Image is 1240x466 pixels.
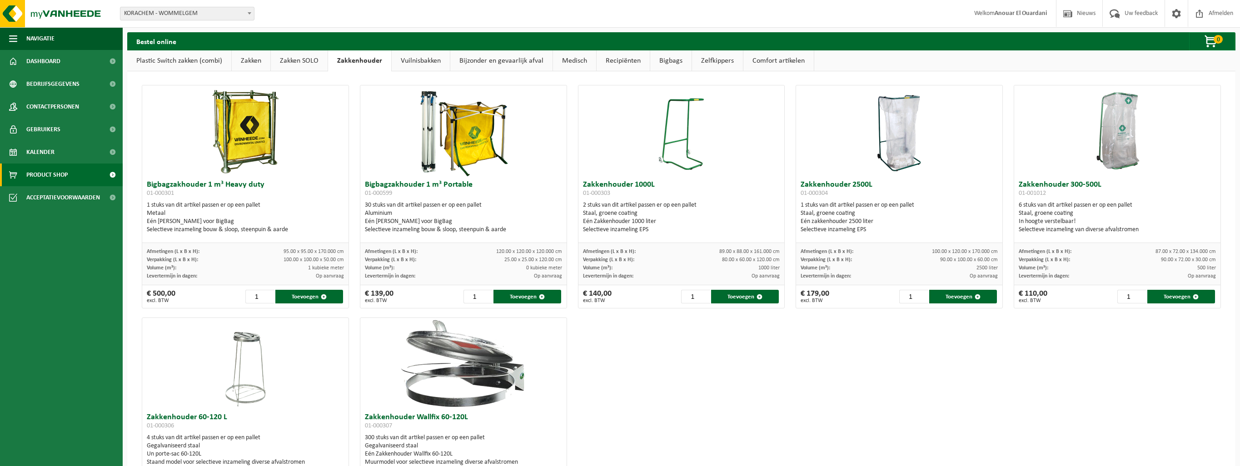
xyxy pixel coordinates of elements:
[1214,35,1223,44] span: 0
[995,10,1047,17] strong: Anouar El Ouardani
[26,141,55,164] span: Kalender
[1147,290,1215,303] button: Toevoegen
[365,257,416,263] span: Verpakking (L x B x H):
[743,50,814,71] a: Comfort artikelen
[1019,249,1071,254] span: Afmetingen (L x B x H):
[275,290,343,303] button: Toevoegen
[1072,85,1163,176] img: 01-001012
[365,201,562,234] div: 30 stuks van dit artikel passen er op een pallet
[147,273,197,279] span: Levertermijn in dagen:
[1188,273,1216,279] span: Op aanvraag
[650,50,692,71] a: Bigbags
[801,190,828,197] span: 01-000304
[496,249,562,254] span: 120.00 x 120.00 x 120.000 cm
[392,50,450,71] a: Vuilnisbakken
[26,95,79,118] span: Contactpersonen
[365,422,392,429] span: 01-000307
[1189,32,1235,50] button: 0
[271,50,328,71] a: Zakken SOLO
[26,27,55,50] span: Navigatie
[147,413,344,431] h3: Zakkenhouder 60-120 L
[365,226,562,234] div: Selectieve inzameling bouw & sloop, steenpuin & aarde
[692,50,743,71] a: Zelfkippers
[801,249,853,254] span: Afmetingen (L x B x H):
[365,298,393,303] span: excl. BTW
[583,257,634,263] span: Verpakking (L x B x H):
[328,50,391,71] a: Zakkenhouder
[801,265,830,271] span: Volume (m³):
[711,290,779,303] button: Toevoegen
[147,450,344,458] div: Un porte-sac 60-120L
[801,257,852,263] span: Verpakking (L x B x H):
[801,201,998,234] div: 1 stuks van dit artikel passen er op een pallet
[493,290,561,303] button: Toevoegen
[583,201,780,234] div: 2 stuks van dit artikel passen er op een pallet
[597,50,650,71] a: Recipiënten
[147,226,344,234] div: Selectieve inzameling bouw & sloop, steenpuin & aarde
[1019,201,1216,234] div: 6 stuks van dit artikel passen er op een pallet
[681,290,710,303] input: 1
[373,318,554,409] img: 01-000307
[365,218,562,226] div: Eén [PERSON_NAME] voor BigBag
[583,226,780,234] div: Selectieve inzameling EPS
[308,265,344,271] span: 1 kubieke meter
[583,265,613,271] span: Volume (m³):
[365,413,562,431] h3: Zakkenhouder Wallfix 60-120L
[365,209,562,218] div: Aluminium
[1197,265,1216,271] span: 500 liter
[1155,249,1216,254] span: 87.00 x 72.00 x 134.000 cm
[120,7,254,20] span: KORACHEM - WOMMELGEM
[1019,290,1047,303] div: € 110,00
[1117,290,1146,303] input: 1
[365,181,562,199] h3: Bigbagzakhouder 1 m³ Portable
[127,32,185,50] h2: Bestel online
[1019,298,1047,303] span: excl. BTW
[127,50,231,71] a: Plastic Switch zakken (combi)
[929,290,997,303] button: Toevoegen
[365,190,392,197] span: 01-000599
[26,164,68,186] span: Product Shop
[1019,181,1216,199] h3: Zakkenhouder 300-500L
[147,290,175,303] div: € 500,00
[26,50,60,73] span: Dashboard
[801,218,998,226] div: Eén zakkenhouder 2500 liter
[147,422,174,429] span: 01-000306
[284,249,344,254] span: 95.00 x 95.00 x 170.000 cm
[147,442,344,450] div: Gegalvaniseerd staal
[534,273,562,279] span: Op aanvraag
[722,257,780,263] span: 80.00 x 60.00 x 120.00 cm
[1019,273,1069,279] span: Levertermijn in dagen:
[232,50,270,71] a: Zakken
[583,273,633,279] span: Levertermijn in dagen:
[719,249,780,254] span: 89.00 x 88.00 x 161.000 cm
[583,290,612,303] div: € 140,00
[26,186,100,209] span: Acceptatievoorwaarden
[876,85,922,176] img: 01-000304
[940,257,998,263] span: 90.00 x 100.00 x 60.00 cm
[1161,257,1216,263] span: 90.00 x 72.00 x 30.00 cm
[1019,257,1070,263] span: Verpakking (L x B x H):
[147,249,199,254] span: Afmetingen (L x B x H):
[583,190,610,197] span: 01-000303
[365,442,562,450] div: Gegalvaniseerd staal
[120,7,254,20] span: KORACHEM - WOMMELGEM
[418,85,509,176] img: 01-000599
[658,85,704,176] img: 01-000303
[583,249,636,254] span: Afmetingen (L x B x H):
[1019,265,1048,271] span: Volume (m³):
[365,290,393,303] div: € 139,00
[365,265,394,271] span: Volume (m³):
[147,190,174,197] span: 01-000301
[147,257,198,263] span: Verpakking (L x B x H):
[583,298,612,303] span: excl. BTW
[976,265,998,271] span: 2500 liter
[583,181,780,199] h3: Zakkenhouder 1000L
[899,290,928,303] input: 1
[801,226,998,234] div: Selectieve inzameling EPS
[1019,226,1216,234] div: Selectieve inzameling van diverse afvalstromen
[147,201,344,234] div: 1 stuks van dit artikel passen er op een pallet
[284,257,344,263] span: 100.00 x 100.00 x 50.00 cm
[801,290,829,303] div: € 179,00
[801,209,998,218] div: Staal, groene coating
[365,450,562,458] div: Eén Zakkenhouder Wallfix 60-120L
